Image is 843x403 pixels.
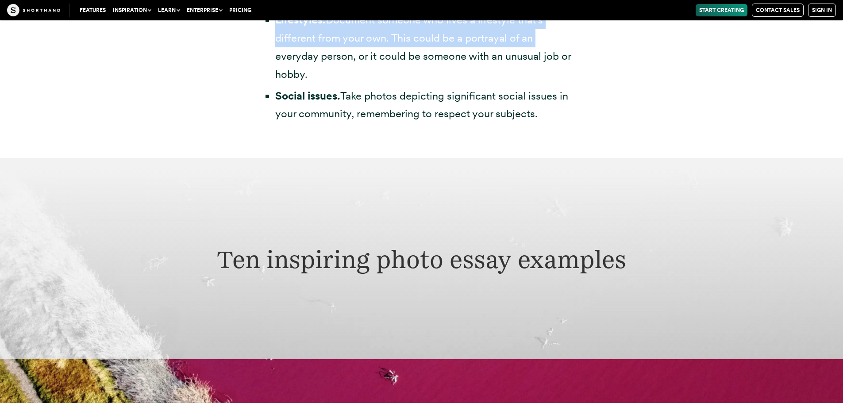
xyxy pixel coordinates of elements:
a: Pricing [226,4,255,16]
button: Inspiration [109,4,154,16]
a: Sign in [808,4,836,17]
img: The Craft [7,4,60,16]
a: Start Creating [696,4,747,16]
button: Learn [154,4,183,16]
h2: Ten inspiring photo essay examples [134,244,709,274]
a: Contact Sales [752,4,804,17]
strong: Social issues. [275,89,340,102]
li: Take photos depicting significant social issues in your community, remembering to respect your su... [275,87,577,123]
button: Enterprise [183,4,226,16]
li: Document someone who lives a lifestyle that’s different from your own. This could be a portrayal ... [275,11,577,83]
a: Features [76,4,109,16]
